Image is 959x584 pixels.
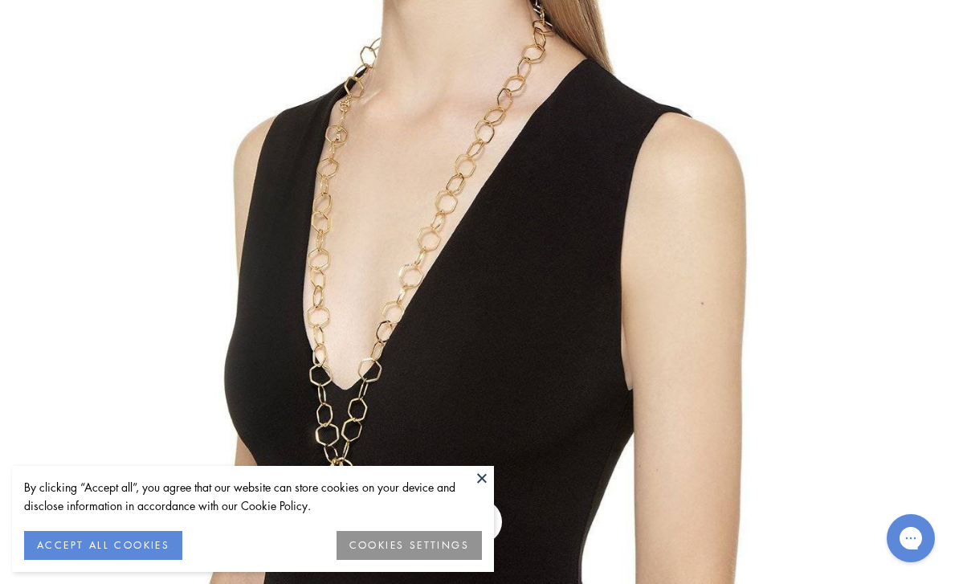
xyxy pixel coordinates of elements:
[337,531,482,560] button: COOKIES SETTINGS
[879,508,943,568] iframe: Gorgias live chat messenger
[457,500,501,544] button: Close (Esc)
[24,531,182,560] button: ACCEPT ALL COOKIES
[24,478,482,515] div: By clicking “Accept all”, you agree that our website can store cookies on your device and disclos...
